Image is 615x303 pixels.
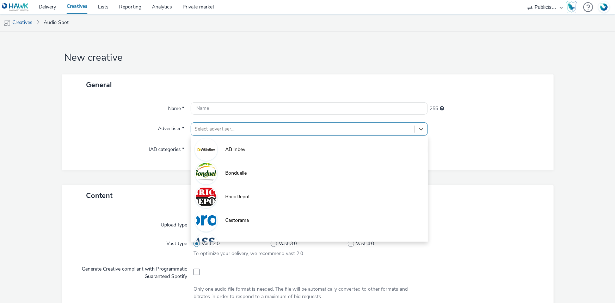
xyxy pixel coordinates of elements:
a: Audio Spot [40,14,72,31]
input: Name [191,102,428,115]
h1: New creative [62,51,554,65]
span: Content [86,191,112,200]
span: Bonduelle [225,170,247,177]
img: BricoDepot [196,187,216,207]
span: 255 [430,105,438,112]
span: Dassault [225,241,244,248]
span: General [86,80,112,90]
img: Castorama [196,210,216,231]
span: AB Inbev [225,146,245,153]
img: Dassault [196,234,216,254]
label: Advertiser * [155,122,187,132]
img: Bonduelle [196,163,216,183]
img: Account FR [599,2,609,12]
div: Only one audio file format is needed. The file will be automatically converted to other formats a... [193,286,425,300]
span: Castorama [225,217,249,224]
a: Hawk Academy [566,1,580,13]
span: Vast 4.0 [356,240,374,247]
img: AB Inbev [196,139,216,160]
label: Generate Creative compliant with Programmatic Guaranteed Spotify [74,263,190,280]
span: BricoDepot [225,193,250,200]
span: Vast 3.0 [279,240,297,247]
img: undefined Logo [2,3,29,12]
img: mobile [4,19,11,26]
label: IAB categories * [146,143,187,153]
div: Maximum 255 characters [440,105,444,112]
label: Vast type [164,237,190,247]
span: To optimize your delivery, we recommend vast 2.0 [193,250,303,257]
img: Hawk Academy [566,1,577,13]
label: Upload type [158,219,190,229]
label: Name * [165,102,187,112]
span: Vast 2.0 [202,240,220,247]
